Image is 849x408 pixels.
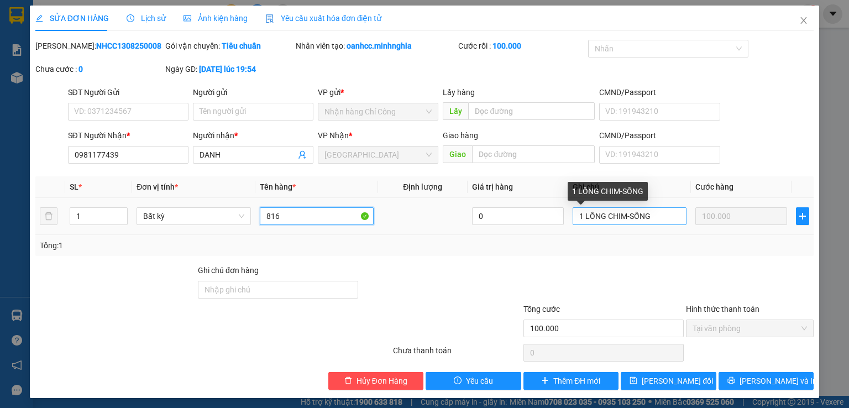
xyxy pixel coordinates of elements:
div: CMND/Passport [599,86,720,98]
b: 0 [78,65,83,74]
div: Chưa cước : [35,63,163,75]
b: [PERSON_NAME] [64,7,156,21]
b: oanhcc.minhnghia [347,41,412,50]
div: Người gửi [193,86,313,98]
img: logo.jpg [5,5,60,60]
span: clock-circle [127,14,134,22]
button: printer[PERSON_NAME] và In [719,372,814,390]
span: Ảnh kiện hàng [184,14,248,23]
span: delete [344,376,352,385]
div: SĐT Người Gửi [68,86,188,98]
span: environment [64,27,72,35]
span: Yêu cầu [466,375,493,387]
span: user-add [298,150,307,159]
label: Hình thức thanh toán [686,305,759,313]
div: Gói vận chuyển: [165,40,293,52]
span: plus [541,376,549,385]
span: Nhận hàng Chí Công [324,103,432,120]
div: Chưa thanh toán [392,344,522,364]
b: 100.000 [492,41,521,50]
span: Tên hàng [260,182,296,191]
span: Tại văn phòng [693,320,807,337]
button: plusThêm ĐH mới [523,372,619,390]
span: Định lượng [403,182,442,191]
div: [PERSON_NAME]: [35,40,163,52]
span: Lấy [443,102,468,120]
div: Ngày GD: [165,63,293,75]
span: [PERSON_NAME] đổi [642,375,713,387]
span: Thêm ĐH mới [553,375,600,387]
span: edit [35,14,43,22]
li: 01 [PERSON_NAME] [5,24,211,38]
button: delete [40,207,57,225]
div: VP gửi [318,86,438,98]
button: save[PERSON_NAME] đổi [621,372,716,390]
span: Giao [443,145,472,163]
li: 02523854854 [5,38,211,52]
span: Sài Gòn [324,147,432,163]
div: Nhân viên tạo: [296,40,456,52]
span: Lấy hàng [443,88,475,97]
input: 0 [695,207,787,225]
span: Giao hàng [443,131,478,140]
span: VP Nhận [318,131,349,140]
input: Dọc đường [468,102,595,120]
span: exclamation-circle [454,376,462,385]
div: SĐT Người Nhận [68,129,188,142]
button: deleteHủy Đơn Hàng [328,372,424,390]
span: Bất kỳ [143,208,244,224]
span: SL [70,182,78,191]
div: Người nhận [193,129,313,142]
span: printer [727,376,735,385]
span: Lịch sử [127,14,166,23]
span: Cước hàng [695,182,733,191]
b: GỬI : Nhận hàng Chí Công [5,69,185,87]
button: exclamation-circleYêu cầu [426,372,521,390]
img: icon [265,14,274,23]
span: plus [796,212,809,221]
input: Dọc đường [472,145,595,163]
span: Giá trị hàng [472,182,513,191]
span: close [799,16,808,25]
b: Tiêu chuẩn [222,41,261,50]
th: Ghi chú [568,176,691,198]
input: Ghi chú đơn hàng [198,281,358,299]
span: Đơn vị tính [137,182,178,191]
span: Tổng cước [523,305,560,313]
b: [DATE] lúc 19:54 [199,65,256,74]
button: plus [796,207,809,225]
input: VD: Bàn, Ghế [260,207,374,225]
input: Ghi Chú [573,207,686,225]
div: CMND/Passport [599,129,720,142]
div: Cước rồi : [458,40,586,52]
span: Yêu cầu xuất hóa đơn điện tử [265,14,382,23]
span: picture [184,14,191,22]
span: SỬA ĐƠN HÀNG [35,14,109,23]
label: Ghi chú đơn hàng [198,266,259,275]
span: phone [64,40,72,49]
div: 1 LỒNG CHIM-SỐNG [568,182,648,201]
button: Close [788,6,819,36]
div: Tổng: 1 [40,239,328,252]
span: [PERSON_NAME] và In [740,375,817,387]
span: Hủy Đơn Hàng [357,375,407,387]
b: NHCC1308250008 [96,41,161,50]
span: save [630,376,637,385]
